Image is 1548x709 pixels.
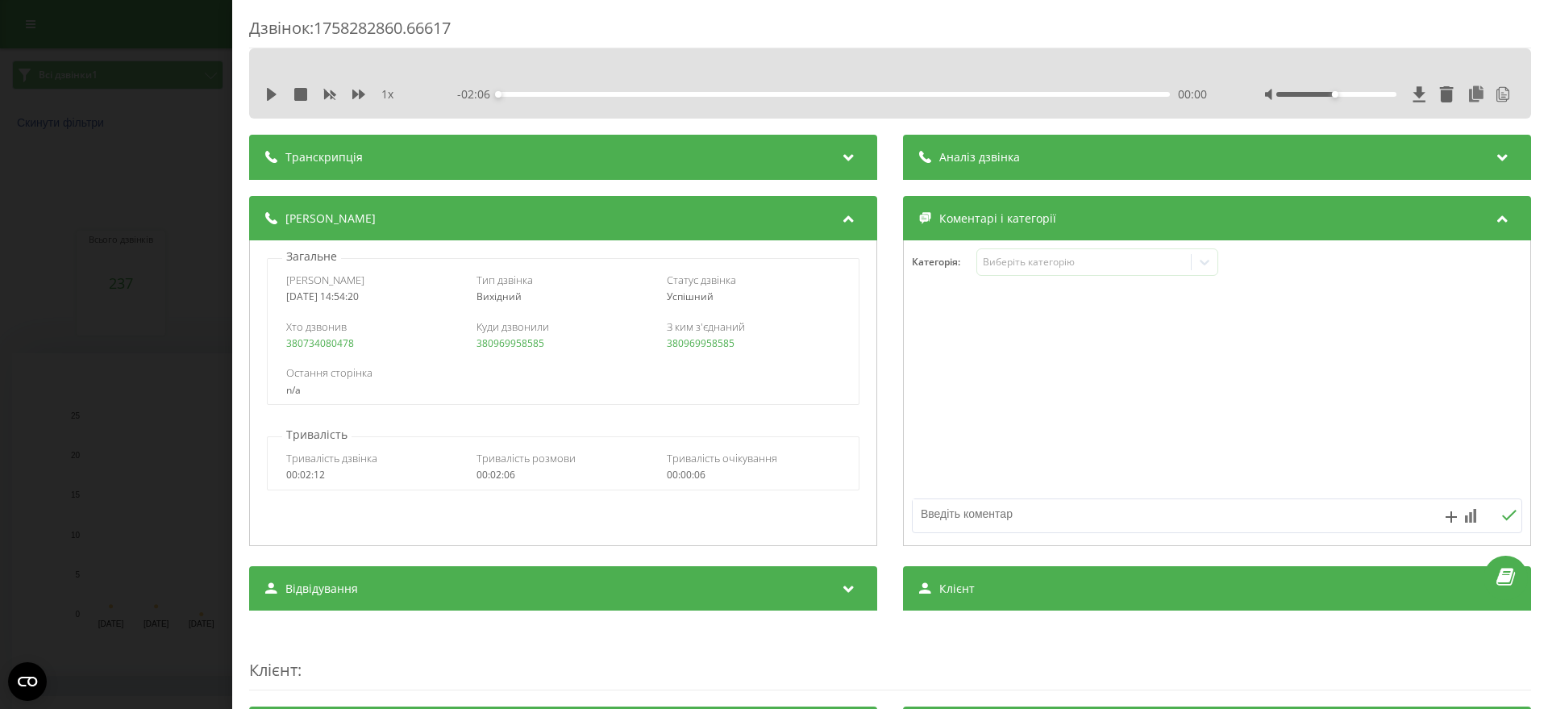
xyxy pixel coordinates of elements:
div: Виберіть категорію [983,256,1184,269]
span: З ким з'єднаний [667,319,745,334]
a: 380734080478 [286,336,354,350]
div: n/a [286,385,839,396]
span: Аналіз дзвінка [939,149,1020,165]
span: Коментарі і категорії [939,211,1056,227]
span: Тип дзвінка [476,273,533,287]
div: 00:00:06 [667,469,840,481]
div: Дзвінок : 1758282860.66617 [249,17,1531,48]
span: Клієнт [939,581,975,597]
div: Accessibility label [1331,91,1338,98]
p: Тривалість [282,427,352,443]
span: Куди дзвонили [476,319,549,334]
div: 00:02:06 [476,469,650,481]
span: Відвідування [285,581,358,597]
span: - 02:06 [457,86,498,102]
span: Тривалість дзвінка [286,451,377,465]
div: : [249,627,1531,690]
a: 380969958585 [667,336,734,350]
span: Остання сторінка [286,365,372,380]
h4: Категорія : [912,256,976,268]
span: Клієнт [249,659,298,681]
p: Загальне [282,248,341,265]
span: Транскрипція [285,149,363,165]
div: [DATE] 14:54:20 [286,291,460,302]
span: Вихідний [476,290,522,303]
span: 00:00 [1178,86,1207,102]
span: Хто дзвонив [286,319,347,334]
div: Accessibility label [495,91,501,98]
span: [PERSON_NAME] [286,273,364,287]
span: Статус дзвінка [667,273,736,287]
span: 1 x [381,86,393,102]
span: [PERSON_NAME] [285,211,376,227]
span: Успішний [667,290,714,303]
div: 00:02:12 [286,469,460,481]
span: Тривалість розмови [476,451,576,465]
span: Тривалість очікування [667,451,777,465]
button: Open CMP widget [8,662,47,701]
a: 380969958585 [476,336,544,350]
